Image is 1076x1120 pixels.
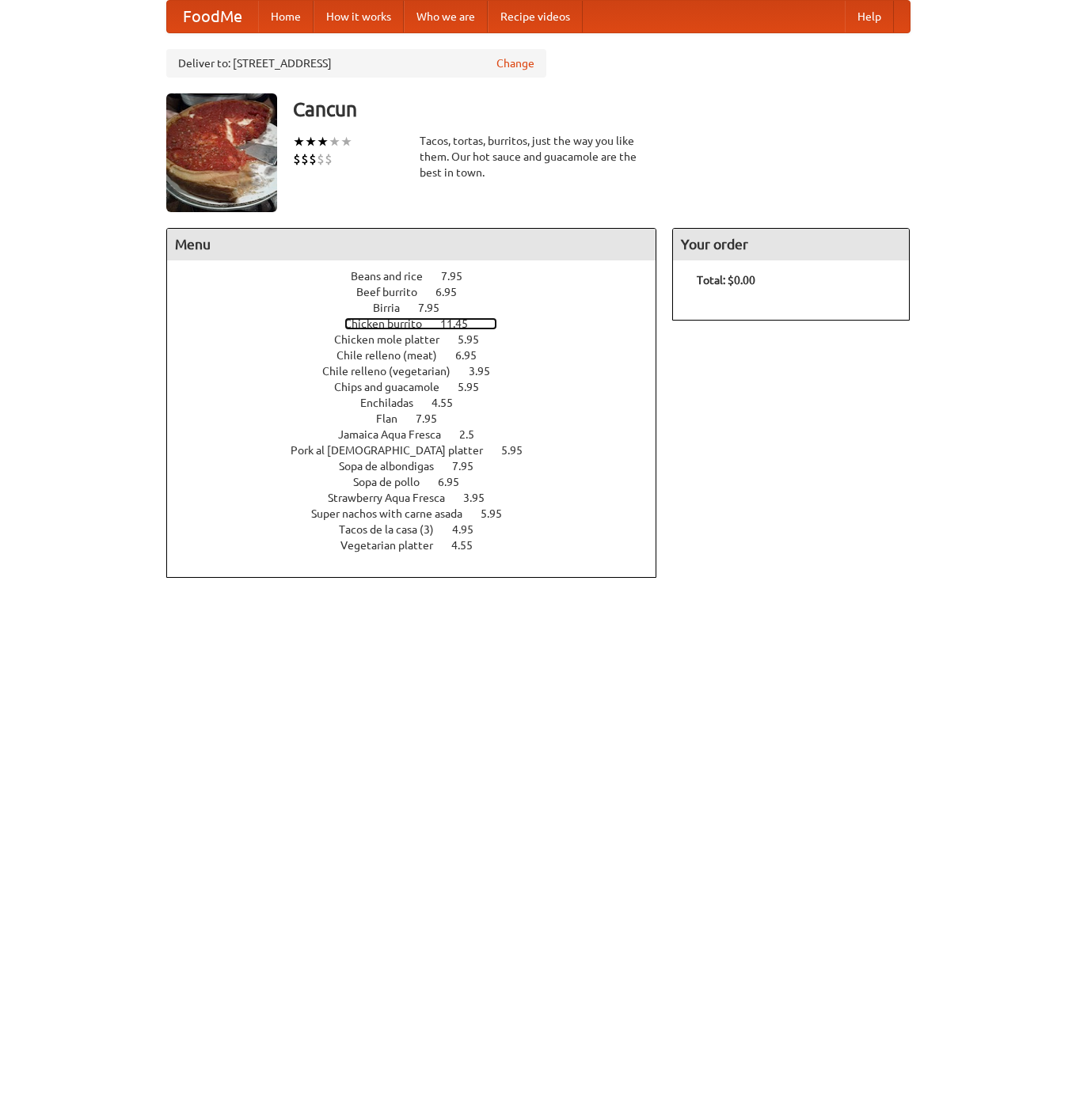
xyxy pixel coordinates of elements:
span: 7.95 [452,460,489,473]
span: Flan [376,412,413,425]
span: Chicken burrito [344,317,438,330]
a: Beans and rice 7.95 [351,270,492,283]
span: 7.95 [441,270,478,283]
a: How it works [314,1,404,32]
a: Jamaica Aqua Fresca 2.5 [338,428,504,441]
li: $ [317,150,325,168]
a: Chicken burrito 11.45 [344,317,497,330]
a: Vegetarian platter 4.55 [340,539,502,552]
a: Sopa de albondigas 7.95 [339,460,503,473]
li: ★ [317,133,329,150]
span: 4.95 [452,523,489,536]
span: 7.95 [418,302,455,314]
li: $ [293,150,301,168]
a: Who we are [404,1,488,32]
span: Super nachos with carne asada [311,507,478,520]
div: Deliver to: [STREET_ADDRESS] [166,49,546,78]
h3: Cancun [293,93,911,125]
span: Enchiladas [360,397,429,409]
a: Beef burrito 6.95 [356,286,486,298]
span: Pork al [DEMOGRAPHIC_DATA] platter [291,444,499,457]
span: Chips and guacamole [334,381,455,393]
a: Super nachos with carne asada 5.95 [311,507,531,520]
li: ★ [293,133,305,150]
span: Chile relleno (meat) [336,349,453,362]
a: Enchiladas 4.55 [360,397,482,409]
span: Beef burrito [356,286,433,298]
a: Tacos de la casa (3) 4.95 [339,523,503,536]
span: 5.95 [458,333,495,346]
span: 11.45 [440,317,484,330]
span: 3.95 [463,492,500,504]
span: Sopa de pollo [353,476,435,488]
li: ★ [305,133,317,150]
span: 5.95 [458,381,495,393]
span: 2.5 [459,428,490,441]
span: Beans and rice [351,270,439,283]
span: Birria [373,302,416,314]
li: $ [309,150,317,168]
a: Birria 7.95 [373,302,469,314]
a: Chile relleno (meat) 6.95 [336,349,506,362]
span: Chicken mole platter [334,333,455,346]
li: ★ [329,133,340,150]
span: 6.95 [438,476,475,488]
a: Recipe videos [488,1,583,32]
span: Vegetarian platter [340,539,449,552]
a: Help [845,1,894,32]
span: 6.95 [435,286,473,298]
img: angular.jpg [166,93,277,212]
span: Strawberry Aqua Fresca [328,492,461,504]
a: Flan 7.95 [376,412,466,425]
span: Jamaica Aqua Fresca [338,428,457,441]
span: 5.95 [501,444,538,457]
li: ★ [340,133,352,150]
span: 6.95 [455,349,492,362]
a: FoodMe [167,1,258,32]
span: Chile relleno (vegetarian) [322,365,466,378]
a: Chile relleno (vegetarian) 3.95 [322,365,519,378]
div: Tacos, tortas, burritos, just the way you like them. Our hot sauce and guacamole are the best in ... [420,133,657,180]
span: 7.95 [416,412,453,425]
h4: Menu [167,229,656,260]
a: Sopa de pollo 6.95 [353,476,489,488]
li: $ [301,150,309,168]
a: Chicken mole platter 5.95 [334,333,508,346]
span: 5.95 [481,507,518,520]
span: Tacos de la casa (3) [339,523,450,536]
li: $ [325,150,333,168]
a: Chips and guacamole 5.95 [334,381,508,393]
a: Change [496,55,534,71]
span: 3.95 [469,365,506,378]
span: Sopa de albondigas [339,460,450,473]
span: 4.55 [451,539,489,552]
a: Home [258,1,314,32]
b: Total: $0.00 [697,274,755,287]
h4: Your order [673,229,909,260]
a: Strawberry Aqua Fresca 3.95 [328,492,514,504]
span: 4.55 [432,397,469,409]
a: Pork al [DEMOGRAPHIC_DATA] platter 5.95 [291,444,552,457]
